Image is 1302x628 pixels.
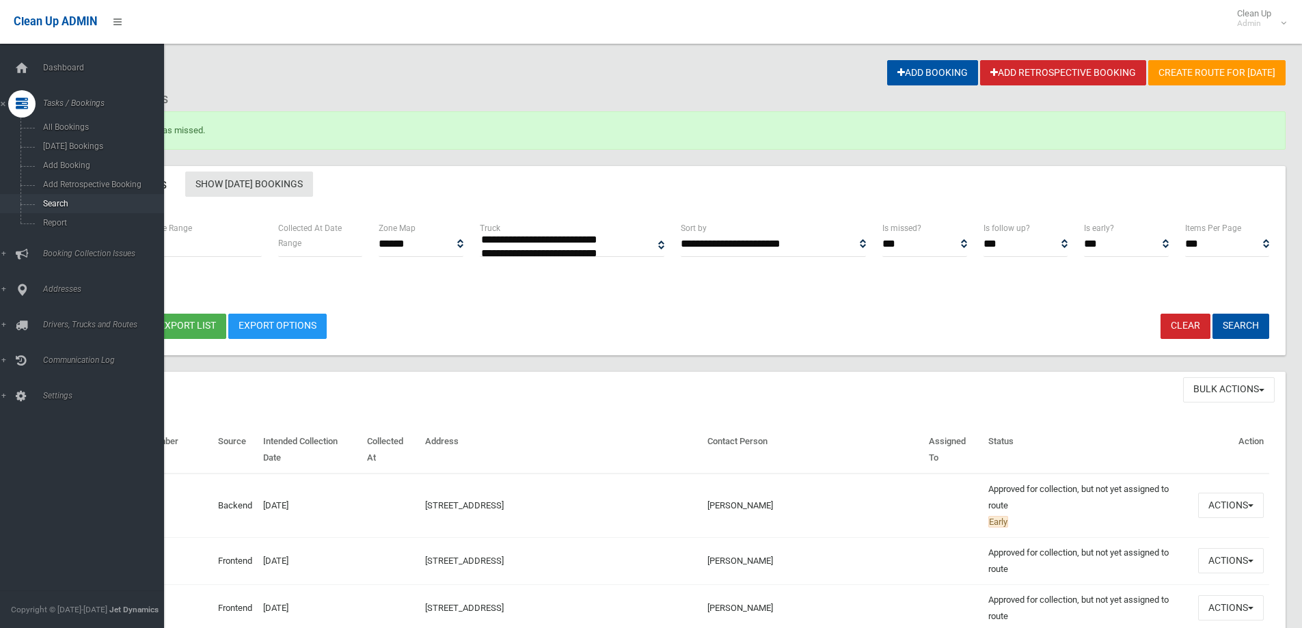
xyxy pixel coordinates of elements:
[213,474,258,538] td: Backend
[1193,426,1269,474] th: Action
[39,355,174,365] span: Communication Log
[1198,595,1264,620] button: Actions
[480,221,500,236] label: Truck
[39,284,174,294] span: Addresses
[983,474,1193,538] td: Approved for collection, but not yet assigned to route
[213,537,258,584] td: Frontend
[60,111,1286,150] div: Booking marked as missed.
[39,63,174,72] span: Dashboard
[1230,8,1285,29] span: Clean Up
[258,474,362,538] td: [DATE]
[425,556,504,566] a: [STREET_ADDRESS]
[39,218,163,228] span: Report
[14,15,97,28] span: Clean Up ADMIN
[109,605,159,614] strong: Jet Dynamics
[425,603,504,613] a: [STREET_ADDRESS]
[228,314,327,339] a: Export Options
[39,199,163,208] span: Search
[39,122,163,132] span: All Bookings
[980,60,1146,85] a: Add Retrospective Booking
[983,426,1193,474] th: Status
[39,249,174,258] span: Booking Collection Issues
[1183,377,1275,402] button: Bulk Actions
[1212,314,1269,339] button: Search
[39,161,163,170] span: Add Booking
[149,314,226,339] button: Export list
[1198,493,1264,518] button: Actions
[702,474,923,538] td: [PERSON_NAME]
[887,60,978,85] a: Add Booking
[39,180,163,189] span: Add Retrospective Booking
[702,426,923,474] th: Contact Person
[362,426,420,474] th: Collected At
[983,537,1193,584] td: Approved for collection, but not yet assigned to route
[39,320,174,329] span: Drivers, Trucks and Routes
[1161,314,1210,339] a: Clear
[1198,548,1264,573] button: Actions
[1237,18,1271,29] small: Admin
[702,537,923,584] td: [PERSON_NAME]
[1148,60,1286,85] a: Create route for [DATE]
[39,391,174,400] span: Settings
[988,516,1008,528] span: Early
[425,500,504,510] a: [STREET_ADDRESS]
[39,141,163,151] span: [DATE] Bookings
[258,426,362,474] th: Intended Collection Date
[923,426,983,474] th: Assigned To
[11,605,107,614] span: Copyright © [DATE]-[DATE]
[185,172,313,197] a: Show [DATE] Bookings
[420,426,702,474] th: Address
[258,537,362,584] td: [DATE]
[213,426,258,474] th: Source
[39,98,174,108] span: Tasks / Bookings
